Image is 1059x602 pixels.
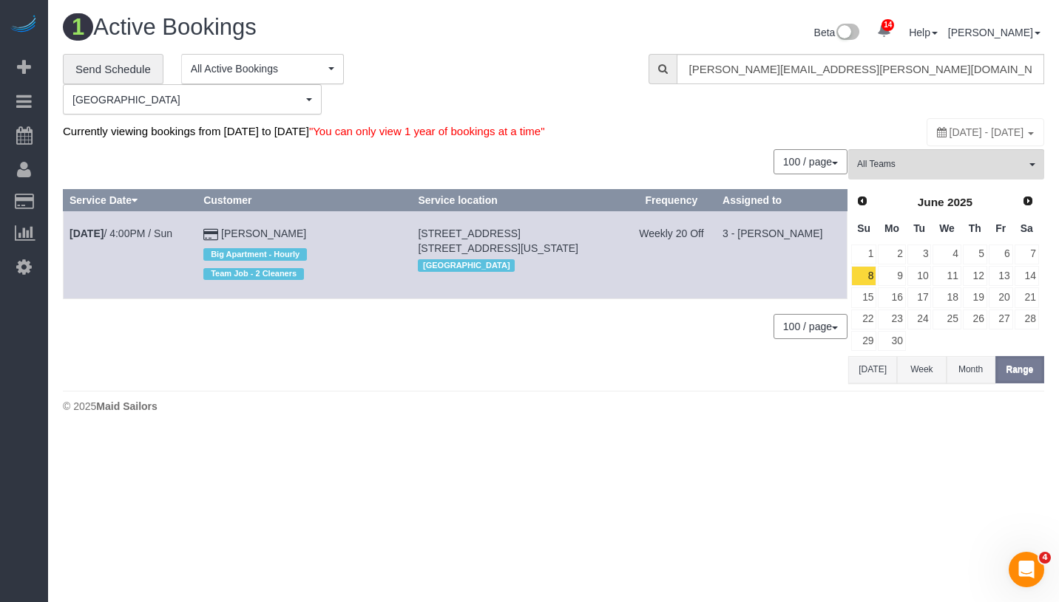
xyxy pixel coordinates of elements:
a: 3 [907,244,932,264]
button: Range [995,356,1044,383]
span: Monday [884,222,899,234]
a: 25 [933,309,961,329]
span: Sunday [857,222,870,234]
a: Prev [852,191,873,212]
span: 2025 [947,196,972,208]
td: Schedule date [64,211,197,299]
th: Frequency [626,190,716,211]
button: Week [897,356,946,383]
a: [DATE]/ 4:00PM / Sun [70,228,172,239]
a: 18 [933,287,961,307]
a: 13 [989,266,1013,286]
td: Assigned to [717,211,847,299]
td: Frequency [626,211,716,299]
a: 19 [963,287,987,307]
a: 7 [1015,244,1039,264]
span: 1 [63,13,93,41]
button: All Active Bookings [181,54,344,84]
a: Help [909,27,938,38]
span: Team Job - 2 Cleaners [203,268,304,280]
button: [GEOGRAPHIC_DATA] [63,84,322,114]
a: 10 [907,266,932,286]
span: Currently viewing bookings from [DATE] to [DATE] [63,125,545,137]
a: 24 [907,309,932,329]
span: Saturday [1021,222,1033,234]
a: 27 [989,309,1013,329]
th: Service location [412,190,626,211]
td: Customer [197,211,412,299]
a: 11 [933,266,961,286]
nav: Pagination navigation [774,149,847,174]
a: 2 [878,244,905,264]
a: 4 [933,244,961,264]
a: 21 [1015,287,1039,307]
a: 30 [878,331,905,351]
a: 15 [851,287,876,307]
span: "You can only view 1 year of bookings at a time" [309,125,545,137]
span: All Active Bookings [191,61,325,76]
span: Friday [995,222,1006,234]
ol: All Teams [848,149,1044,172]
span: [DATE] - [DATE] [950,126,1024,138]
button: All Teams [848,149,1044,179]
span: Tuesday [913,222,925,234]
span: Prev [856,195,868,207]
span: [STREET_ADDRESS] [STREET_ADDRESS][US_STATE] [418,228,578,254]
i: Credit Card Payment [203,230,218,240]
a: 28 [1015,309,1039,329]
div: Location [418,256,620,275]
a: 12 [963,266,987,286]
h1: Active Bookings [63,15,543,40]
a: 1 [851,244,876,264]
a: 17 [907,287,932,307]
button: [DATE] [848,356,897,383]
a: [PERSON_NAME] [948,27,1041,38]
span: 14 [882,19,894,31]
span: 4 [1039,552,1051,564]
img: New interface [835,24,859,43]
a: 23 [878,309,905,329]
a: 29 [851,331,876,351]
input: Enter the first 3 letters of the name to search [677,54,1044,84]
span: [GEOGRAPHIC_DATA] [72,92,302,107]
div: You can only view 1 year of bookings [927,118,1044,146]
span: All Teams [857,158,1026,171]
button: 100 / page [774,314,847,339]
td: Service location [412,211,626,299]
img: Automaid Logo [9,15,38,35]
span: Thursday [969,222,981,234]
a: 20 [989,287,1013,307]
a: Next [1018,191,1038,212]
b: [DATE] [70,228,104,239]
strong: Maid Sailors [96,400,157,412]
button: 100 / page [774,149,847,174]
span: Big Apartment - Hourly [203,248,307,260]
div: © 2025 [63,399,1044,414]
th: Customer [197,190,412,211]
iframe: Intercom live chat [1009,552,1044,587]
button: Month [947,356,995,383]
a: 6 [989,244,1013,264]
a: 14 [1015,266,1039,286]
a: Beta [814,27,860,38]
th: Service Date [64,190,197,211]
th: Assigned to [717,190,847,211]
span: June [918,196,944,208]
a: Send Schedule [63,54,163,85]
ol: Manhattan [63,84,322,114]
span: [GEOGRAPHIC_DATA] [418,259,515,271]
a: 5 [963,244,987,264]
a: 9 [878,266,905,286]
nav: Pagination navigation [774,314,847,339]
a: 14 [870,15,899,47]
a: 16 [878,287,905,307]
span: Next [1022,195,1034,207]
a: 8 [851,266,876,286]
a: 22 [851,309,876,329]
a: 26 [963,309,987,329]
a: [PERSON_NAME] [221,228,306,239]
span: Wednesday [939,222,955,234]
